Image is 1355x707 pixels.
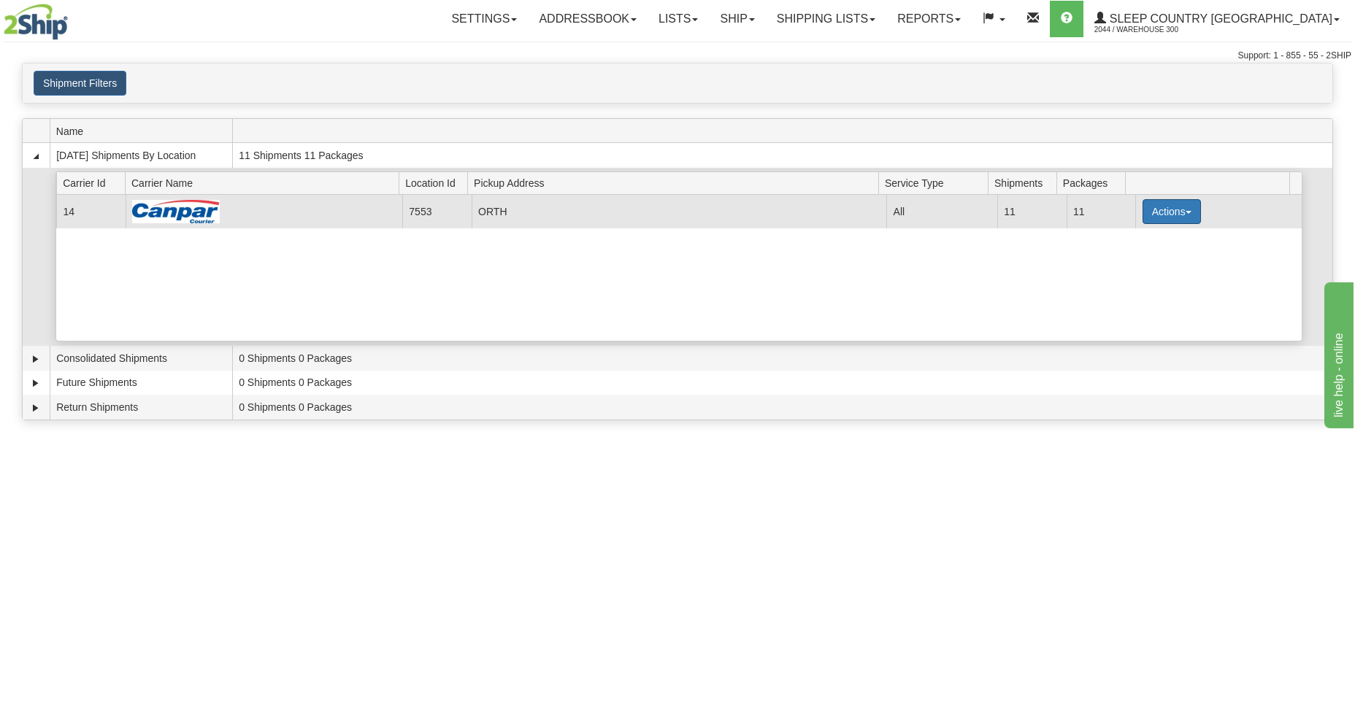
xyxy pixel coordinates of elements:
td: 11 [1067,195,1136,228]
span: Carrier Id [63,171,125,194]
span: Shipments [994,171,1056,194]
a: Reports [886,1,972,37]
a: Collapse [28,149,43,163]
button: Shipment Filters [34,71,126,96]
td: 7553 [402,195,472,228]
a: Expand [28,401,43,415]
span: 2044 / Warehouse 300 [1094,23,1204,37]
img: logo2044.jpg [4,4,68,40]
td: 0 Shipments 0 Packages [232,371,1332,395]
div: live help - online [11,9,135,26]
span: Sleep Country [GEOGRAPHIC_DATA] [1106,12,1332,25]
td: All [886,195,997,228]
td: 11 Shipments 11 Packages [232,143,1332,168]
div: Support: 1 - 855 - 55 - 2SHIP [4,50,1351,62]
td: Future Shipments [50,371,232,395]
td: 14 [56,195,126,228]
td: Return Shipments [50,395,232,420]
button: Actions [1143,199,1201,224]
span: Carrier Name [131,171,399,194]
span: Packages [1063,171,1125,194]
a: Shipping lists [766,1,886,37]
td: 11 [997,195,1067,228]
td: 0 Shipments 0 Packages [232,346,1332,371]
span: Pickup Address [474,171,878,194]
td: 0 Shipments 0 Packages [232,395,1332,420]
a: Expand [28,352,43,366]
a: Sleep Country [GEOGRAPHIC_DATA] 2044 / Warehouse 300 [1083,1,1351,37]
td: [DATE] Shipments By Location [50,143,232,168]
span: Name [56,120,232,142]
td: ORTH [472,195,887,228]
span: Location Id [405,171,467,194]
span: Service Type [885,171,988,194]
a: Ship [709,1,765,37]
a: Lists [648,1,709,37]
iframe: chat widget [1321,279,1354,428]
td: Consolidated Shipments [50,346,232,371]
a: Expand [28,376,43,390]
a: Settings [440,1,528,37]
a: Addressbook [528,1,648,37]
img: Canpar [132,200,220,223]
